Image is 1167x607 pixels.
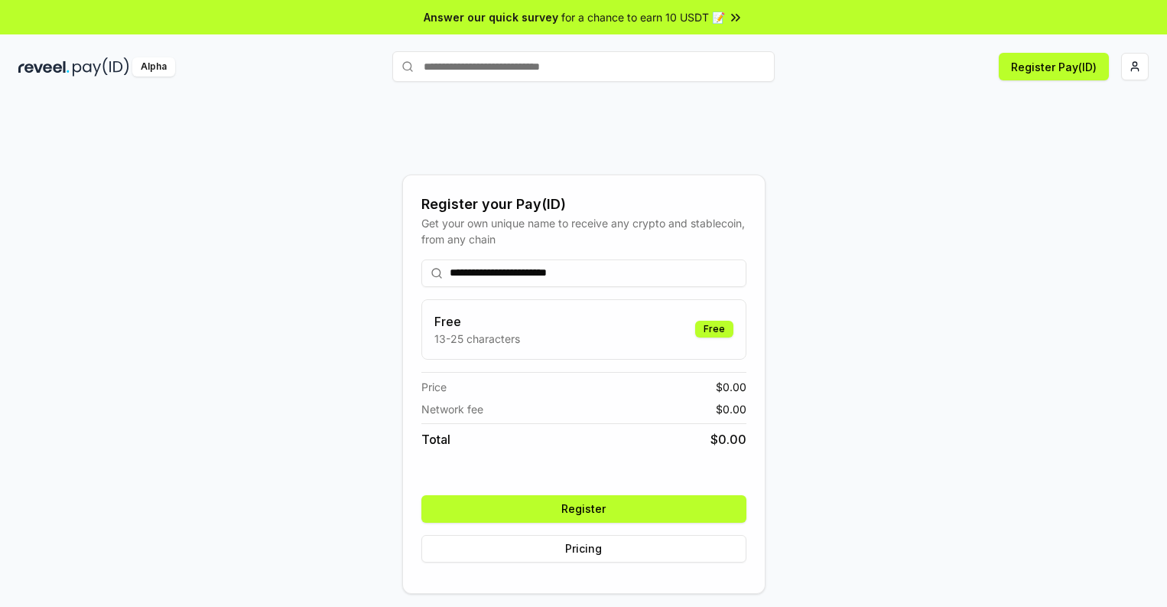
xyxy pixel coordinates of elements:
[421,215,746,247] div: Get your own unique name to receive any crypto and stablecoin, from any chain
[421,495,746,523] button: Register
[716,401,746,417] span: $ 0.00
[716,379,746,395] span: $ 0.00
[73,57,129,77] img: pay_id
[421,430,450,449] span: Total
[421,379,447,395] span: Price
[132,57,175,77] div: Alpha
[434,331,520,347] p: 13-25 characters
[434,312,520,331] h3: Free
[999,53,1109,80] button: Register Pay(ID)
[421,401,483,417] span: Network fee
[710,430,746,449] span: $ 0.00
[424,9,558,25] span: Answer our quick survey
[695,321,733,338] div: Free
[421,535,746,563] button: Pricing
[421,194,746,215] div: Register your Pay(ID)
[561,9,725,25] span: for a chance to earn 10 USDT 📝
[18,57,70,77] img: reveel_dark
